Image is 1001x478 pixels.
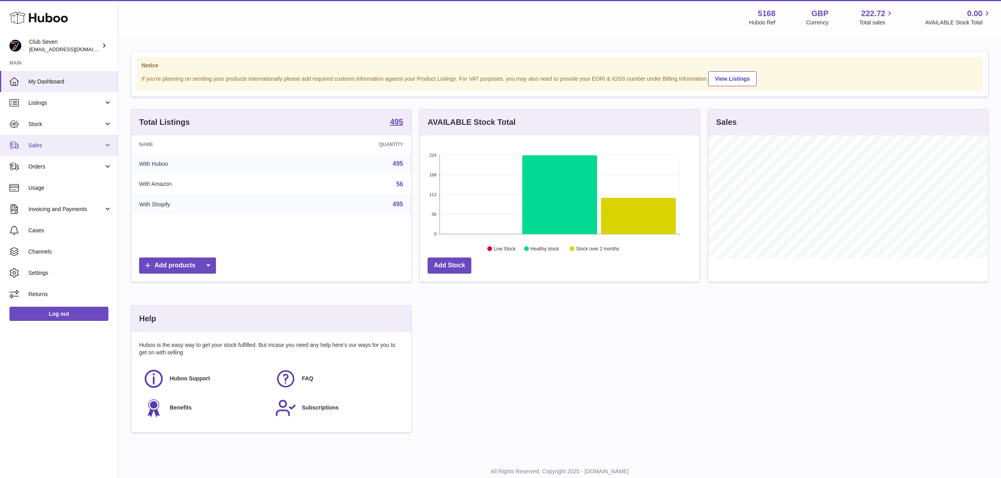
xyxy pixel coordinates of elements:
[861,8,885,19] span: 222.72
[29,38,100,53] div: Club Seven
[28,120,104,128] span: Stock
[28,269,112,277] span: Settings
[29,46,116,52] span: [EMAIL_ADDRESS][DOMAIN_NAME]
[28,227,112,234] span: Cases
[806,19,829,26] div: Currency
[925,8,992,26] a: 0.00 AVAILABLE Stock Total
[28,163,104,170] span: Orders
[758,8,776,19] strong: 5168
[967,8,982,19] span: 0.00
[749,19,776,26] div: Huboo Ref
[925,19,992,26] span: AVAILABLE Stock Total
[28,99,104,107] span: Listings
[28,206,104,213] span: Invoicing and Payments
[811,8,828,19] strong: GBP
[28,142,104,149] span: Sales
[859,8,894,26] a: 222.72 Total sales
[28,248,112,256] span: Channels
[28,184,112,192] span: Usage
[9,40,21,52] img: internalAdmin-5168@internal.huboo.com
[9,307,108,321] a: Log out
[859,19,894,26] span: Total sales
[28,78,112,85] span: My Dashboard
[28,291,112,298] span: Returns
